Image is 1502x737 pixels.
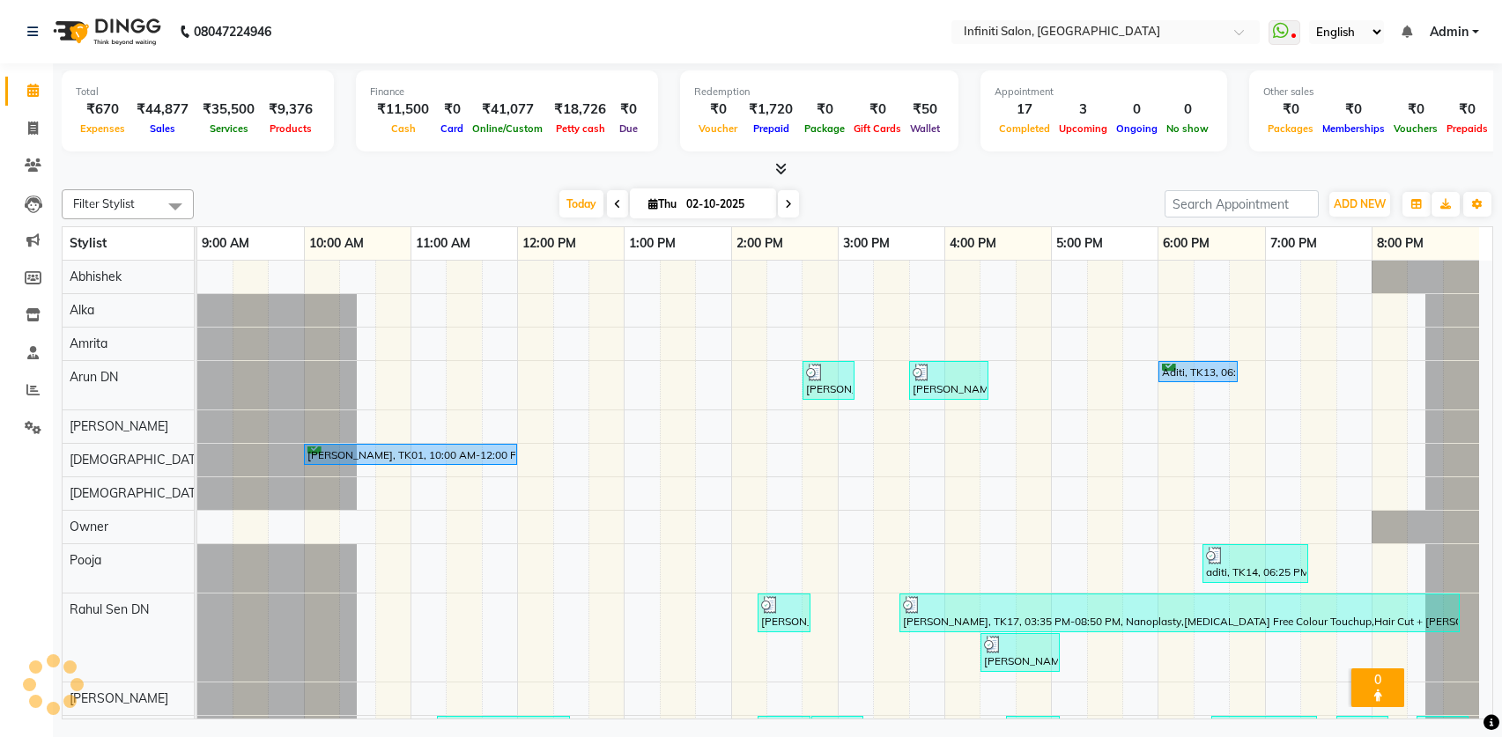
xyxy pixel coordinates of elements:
[1266,231,1321,256] a: 7:00 PM
[1054,122,1112,135] span: Upcoming
[370,99,436,120] div: ₹11,500
[70,235,107,251] span: Stylist
[145,122,180,135] span: Sales
[1373,231,1428,256] a: 8:00 PM
[982,636,1058,669] div: [PERSON_NAME], TK11, 04:20 PM-05:05 PM, [MEDICAL_DATA] Free Colour Touchup
[1355,672,1401,688] div: 0
[1052,231,1107,256] a: 5:00 PM
[196,99,262,120] div: ₹35,500
[1263,99,1318,120] div: ₹0
[1318,122,1389,135] span: Memberships
[1162,99,1213,120] div: 0
[995,85,1213,99] div: Appointment
[468,122,547,135] span: Online/Custom
[76,122,129,135] span: Expenses
[1442,122,1492,135] span: Prepaids
[625,231,680,256] a: 1:00 PM
[45,7,166,56] img: logo
[1389,99,1442,120] div: ₹0
[1204,547,1306,580] div: aditi, TK14, 06:25 PM-07:25 PM, Shampoo/Conditioner,EyeBrows Threading,UpperLip Threading
[436,122,468,135] span: Card
[644,197,681,210] span: Thu
[1162,122,1213,135] span: No show
[387,122,420,135] span: Cash
[995,122,1054,135] span: Completed
[759,596,809,630] div: [PERSON_NAME], TK05, 02:15 PM-02:45 PM, [PERSON_NAME] Styling
[411,231,475,256] a: 11:00 AM
[305,231,368,256] a: 10:00 AM
[613,99,644,120] div: ₹0
[1054,99,1112,120] div: 3
[70,485,207,501] span: [DEMOGRAPHIC_DATA]
[306,446,515,463] div: [PERSON_NAME], TK01, 10:00 AM-12:00 PM, Occasional Makeup
[849,99,906,120] div: ₹0
[70,690,168,706] span: [PERSON_NAME]
[995,99,1054,120] div: 17
[1389,122,1442,135] span: Vouchers
[906,122,944,135] span: Wallet
[742,99,800,120] div: ₹1,720
[732,231,788,256] a: 2:00 PM
[906,99,944,120] div: ₹50
[1165,190,1319,217] input: Search Appointment
[70,418,168,434] span: [PERSON_NAME]
[849,122,906,135] span: Gift Cards
[559,190,603,217] span: Today
[1112,122,1162,135] span: Ongoing
[694,122,742,135] span: Voucher
[1334,197,1386,210] span: ADD NEW
[70,601,149,617] span: Rahul Sen DN
[749,122,794,135] span: Prepaid
[262,99,320,120] div: ₹9,376
[1318,99,1389,120] div: ₹0
[1263,122,1318,135] span: Packages
[70,302,94,318] span: Alka
[76,85,320,99] div: Total
[518,231,581,256] a: 12:00 PM
[1430,23,1469,41] span: Admin
[436,99,468,120] div: ₹0
[70,552,101,568] span: Pooja
[265,122,316,135] span: Products
[205,122,253,135] span: Services
[73,196,135,210] span: Filter Stylist
[945,231,1001,256] a: 4:00 PM
[694,85,944,99] div: Redemption
[694,99,742,120] div: ₹0
[70,369,118,385] span: Arun DN
[197,231,254,256] a: 9:00 AM
[547,99,613,120] div: ₹18,726
[70,269,122,284] span: Abhishek
[370,85,644,99] div: Finance
[76,99,129,120] div: ₹670
[70,452,207,468] span: [DEMOGRAPHIC_DATA]
[70,519,108,534] span: Owner
[194,7,271,56] b: 08047224946
[800,122,849,135] span: Package
[129,99,196,120] div: ₹44,877
[911,364,987,397] div: [PERSON_NAME], TK08, 03:40 PM-04:25 PM, Luxuriant Caring BlowDry (15Mins)
[1329,192,1390,217] button: ADD NEW
[468,99,547,120] div: ₹41,077
[1158,231,1214,256] a: 6:00 PM
[800,99,849,120] div: ₹0
[615,122,642,135] span: Due
[1112,99,1162,120] div: 0
[804,364,853,397] div: [PERSON_NAME], TK06, 02:40 PM-03:10 PM, Essential Cleanup
[681,191,769,217] input: 2025-10-02
[551,122,610,135] span: Petty cash
[1160,364,1236,380] div: Aditi, TK13, 06:00 PM-06:45 PM, Luxuriant Caring BlowDry (15Mins)
[70,335,107,351] span: Amrita
[1442,99,1492,120] div: ₹0
[901,596,1458,630] div: [PERSON_NAME], TK17, 03:35 PM-08:50 PM, Nanoplasty,[MEDICAL_DATA] Free Colour Touchup,Hair Cut + ...
[839,231,894,256] a: 3:00 PM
